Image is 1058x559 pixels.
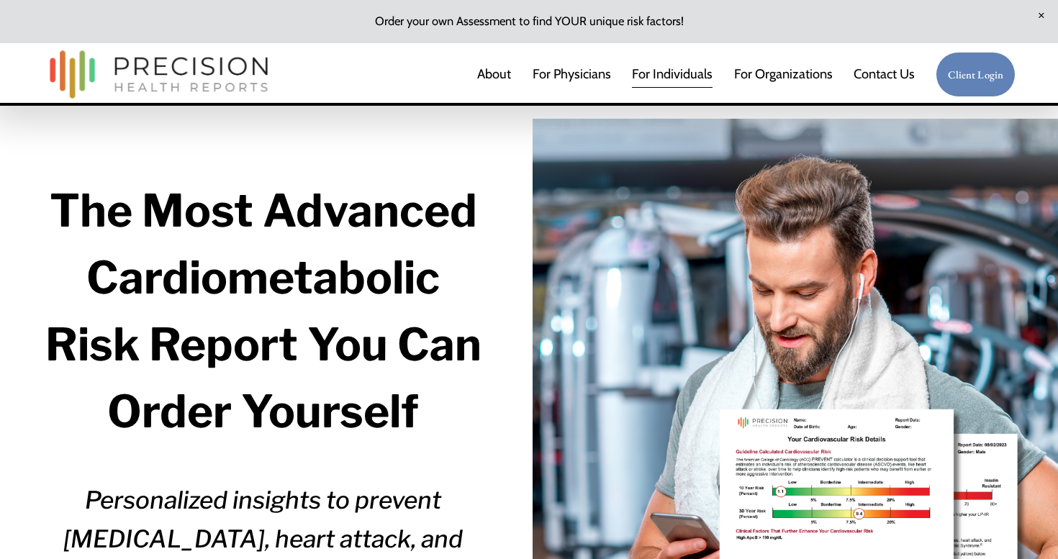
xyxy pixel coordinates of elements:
a: For Physicians [533,60,611,88]
strong: The Most Advanced Cardiometabolic Risk Report You Can Order Yourself [45,183,491,438]
iframe: Chat Widget [986,490,1058,559]
a: For Individuals [632,60,713,88]
a: About [477,60,511,88]
img: Precision Health Reports [42,44,276,105]
span: For Organizations [734,61,833,88]
a: Client Login [936,52,1016,97]
a: folder dropdown [734,60,833,88]
a: Contact Us [854,60,915,88]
